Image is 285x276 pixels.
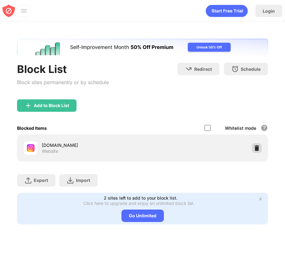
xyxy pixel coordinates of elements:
div: Export [34,178,48,183]
img: x-button.svg [258,197,263,201]
div: Blocked Items [17,125,47,131]
div: Block sites permanently or by schedule [17,78,109,87]
div: Add to Block List [34,103,69,108]
div: Website [42,148,58,154]
div: 2 sites left to add to your block list. [104,195,178,201]
div: Click here to upgrade and enjoy an unlimited block list. [83,201,195,206]
div: Login [263,8,275,14]
div: Import [76,178,90,183]
div: animation [206,5,248,17]
img: blocksite-icon-red.svg [2,5,15,17]
div: Whitelist mode [225,125,256,131]
div: Go Unlimited [121,210,164,222]
div: Redirect [194,66,212,72]
div: Block List [17,63,109,75]
iframe: Banner [17,39,268,55]
div: Schedule [241,66,261,72]
img: favicons [27,144,34,152]
div: [DOMAIN_NAME] [42,142,142,148]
